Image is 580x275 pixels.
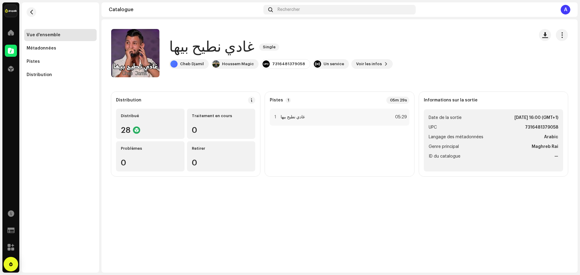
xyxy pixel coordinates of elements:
div: Distribution [116,98,141,103]
div: Catalogue [109,7,261,12]
div: Problèmes [121,146,180,151]
strong: — [554,153,558,160]
h1: غادي نطيح بيها [169,37,254,57]
div: Un service [324,62,344,66]
re-m-nav-item: Métadonnées [24,42,97,54]
div: Houssem Magic [222,62,254,66]
img: 235413c0-6dcd-4326-a311-5d9c44242678 [212,60,220,68]
strong: [DATE] 16:00 (GMT+1) [514,114,558,121]
div: Vue d'ensemble [27,33,60,37]
span: Genre principal [429,143,459,150]
strong: Informations sur la sortie [424,98,478,103]
span: UPC [429,124,437,131]
re-m-nav-item: Distribution [24,69,97,81]
img: 6b198820-6d9f-4d8e-bd7e-78ab9e57ca24 [5,5,17,17]
div: Métadonnées [27,46,56,51]
re-m-nav-item: Pistes [24,56,97,68]
strong: Maghreb Rai [532,143,558,150]
p-badge: 1 [285,98,291,103]
strong: Arabic [544,133,558,141]
div: 7316481379058 [272,62,305,66]
strong: 7316481379058 [525,124,558,131]
span: ID du catalogue [429,153,460,160]
div: 05:29 [394,114,407,121]
div: Distribution [27,72,52,77]
div: Pistes [27,59,40,64]
div: Traitement en cours [192,114,251,118]
div: 05m 29s [386,97,409,104]
span: Langage des métadonnées [429,133,483,141]
div: A [561,5,570,14]
div: Retirer [192,146,251,151]
span: Date de la sortie [429,114,462,121]
span: Rechercher [278,7,300,12]
button: Voir les infos [351,59,393,69]
strong: غادي نطيح بيها [281,115,305,120]
div: Distribué [121,114,180,118]
span: Single [259,43,279,51]
div: Cheb Djamil [180,62,204,66]
re-m-nav-item: Vue d'ensemble [24,29,97,41]
div: Open Intercom Messenger [4,257,18,271]
span: Voir les infos [356,58,382,70]
strong: Pistes [270,98,283,103]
